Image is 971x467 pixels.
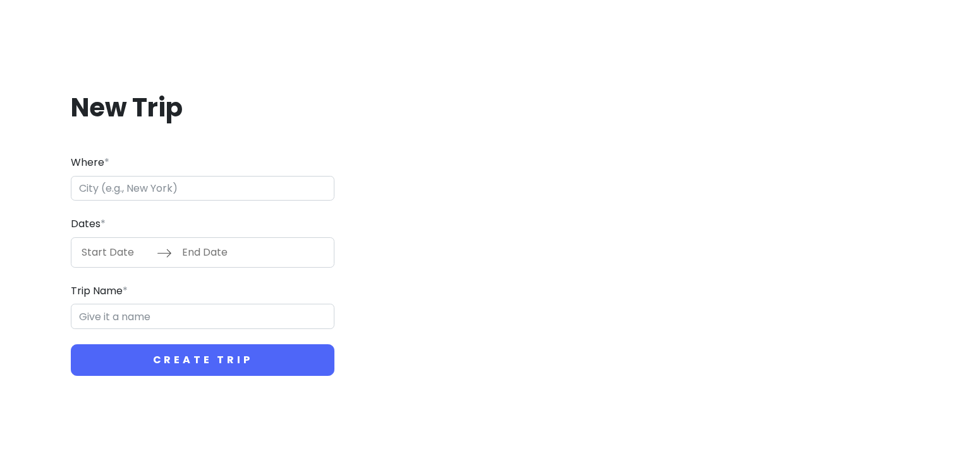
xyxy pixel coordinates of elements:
[71,91,334,124] h1: New Trip
[71,154,109,171] label: Where
[71,283,128,299] label: Trip Name
[71,176,334,201] input: City (e.g., New York)
[71,216,106,232] label: Dates
[75,238,157,267] input: Start Date
[71,304,334,329] input: Give it a name
[175,238,257,267] input: End Date
[71,344,334,376] button: Create Trip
